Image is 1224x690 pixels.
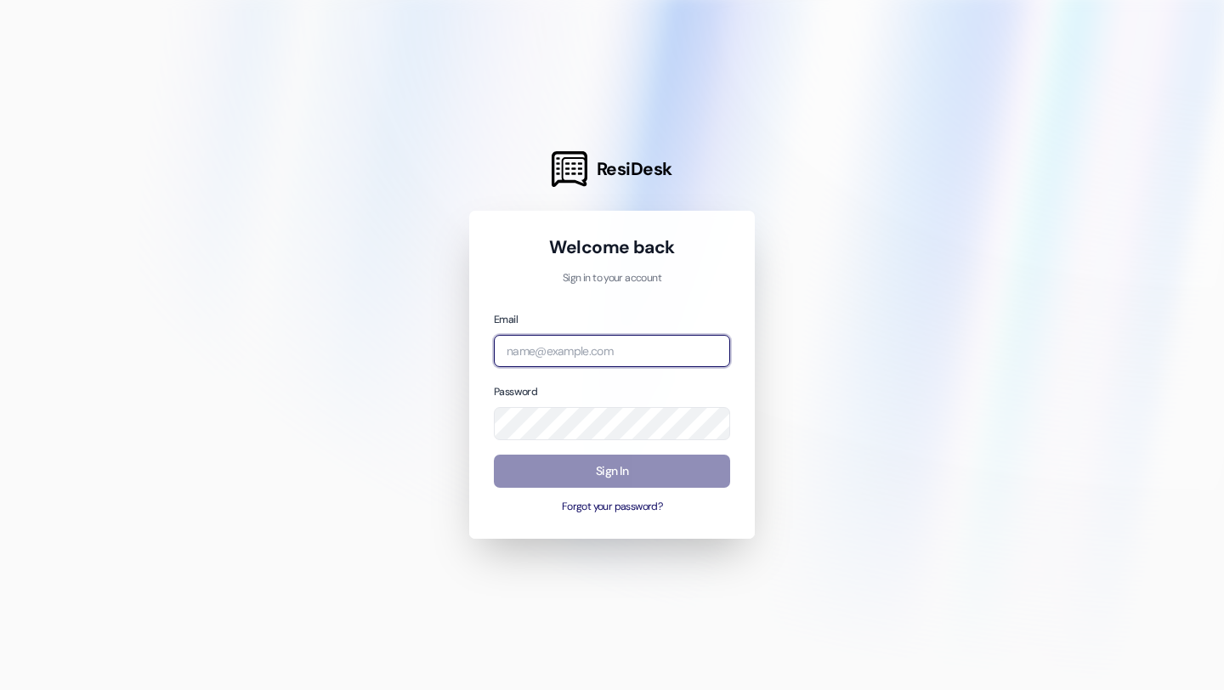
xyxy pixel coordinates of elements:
span: ResiDesk [597,157,672,181]
h1: Welcome back [494,235,730,259]
input: name@example.com [494,335,730,368]
p: Sign in to your account [494,271,730,286]
label: Email [494,313,518,326]
img: ResiDesk Logo [552,151,587,187]
button: Forgot your password? [494,500,730,515]
label: Password [494,385,537,399]
button: Sign In [494,455,730,488]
